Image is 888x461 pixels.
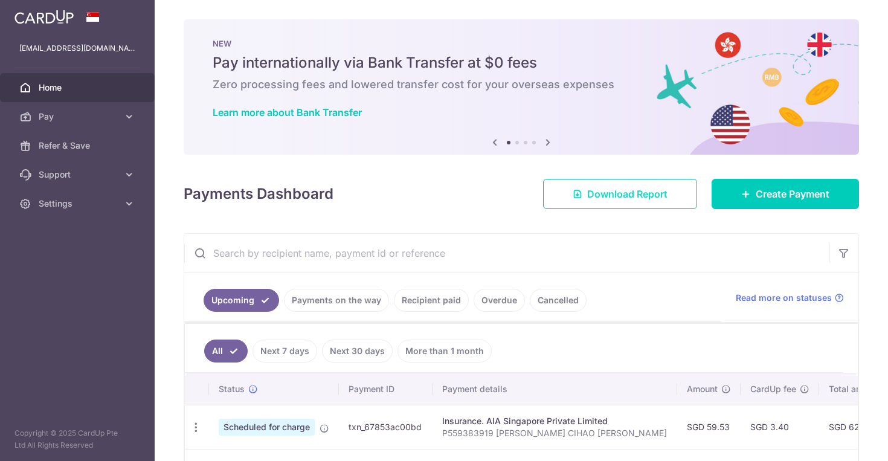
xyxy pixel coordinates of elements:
p: P559383919 [PERSON_NAME] CIHAO [PERSON_NAME] [442,427,668,439]
a: Next 30 days [322,340,393,363]
span: Pay [39,111,118,123]
a: Learn more about Bank Transfer [213,106,362,118]
a: Read more on statuses [736,292,844,304]
a: Next 7 days [253,340,317,363]
a: Recipient paid [394,289,469,312]
th: Payment details [433,373,677,405]
a: Download Report [543,179,697,209]
span: Total amt. [829,383,869,395]
input: Search by recipient name, payment id or reference [184,234,829,272]
th: Payment ID [339,373,433,405]
span: Create Payment [756,187,829,201]
a: Upcoming [204,289,279,312]
a: Create Payment [712,179,859,209]
a: All [204,340,248,363]
span: Settings [39,198,118,210]
span: CardUp fee [750,383,796,395]
img: Bank transfer banner [184,19,859,155]
h4: Payments Dashboard [184,183,333,205]
img: CardUp [14,10,74,24]
span: Amount [687,383,718,395]
span: Scheduled for charge [219,419,315,436]
span: Download Report [587,187,668,201]
span: Refer & Save [39,140,118,152]
a: Overdue [474,289,525,312]
p: [EMAIL_ADDRESS][DOMAIN_NAME] [19,42,135,54]
h5: Pay internationally via Bank Transfer at $0 fees [213,53,830,73]
p: NEW [213,39,830,48]
span: Status [219,383,245,395]
td: SGD 59.53 [677,405,741,449]
span: Home [39,82,118,94]
span: Support [39,169,118,181]
a: Payments on the way [284,289,389,312]
a: More than 1 month [397,340,492,363]
span: Read more on statuses [736,292,832,304]
td: txn_67853ac00bd [339,405,433,449]
h6: Zero processing fees and lowered transfer cost for your overseas expenses [213,77,830,92]
td: SGD 3.40 [741,405,819,449]
a: Cancelled [530,289,587,312]
div: Insurance. AIA Singapore Private Limited [442,415,668,427]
